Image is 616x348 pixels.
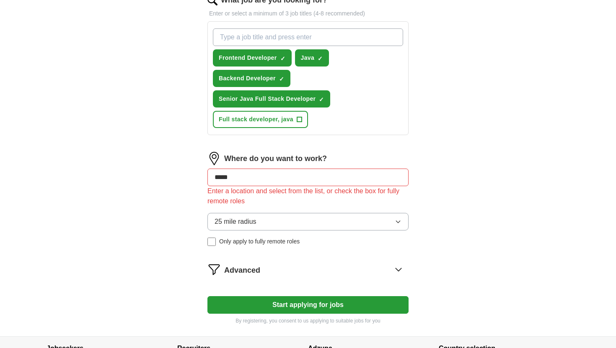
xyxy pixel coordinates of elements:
[207,263,221,276] img: filter
[207,9,409,18] p: Enter or select a minimum of 3 job titles (4-8 recommended)
[219,74,276,83] span: Backend Developer
[295,49,329,67] button: Java✓
[207,152,221,165] img: location.png
[280,55,285,62] span: ✓
[215,217,256,227] span: 25 mile radius
[219,115,293,124] span: Full stack developer, java
[301,54,315,62] span: Java
[224,265,260,276] span: Advanced
[207,238,216,246] input: Only apply to fully remote roles
[213,90,330,107] button: Senior Java Full Stack Developer✓
[207,296,409,314] button: Start applying for jobs
[219,54,277,62] span: Frontend Developer
[207,213,409,230] button: 25 mile radius
[213,28,403,46] input: Type a job title and press enter
[224,153,327,164] label: Where do you want to work?
[279,76,284,82] span: ✓
[207,317,409,325] p: By registering, you consent to us applying to suitable jobs for you
[207,186,409,206] div: Enter a location and select from the list, or check the box for fully remote roles
[219,237,300,246] span: Only apply to fully remote roles
[318,55,323,62] span: ✓
[319,96,324,103] span: ✓
[213,49,292,67] button: Frontend Developer✓
[213,111,308,128] button: Full stack developer, java
[213,70,290,87] button: Backend Developer✓
[219,95,316,103] span: Senior Java Full Stack Developer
